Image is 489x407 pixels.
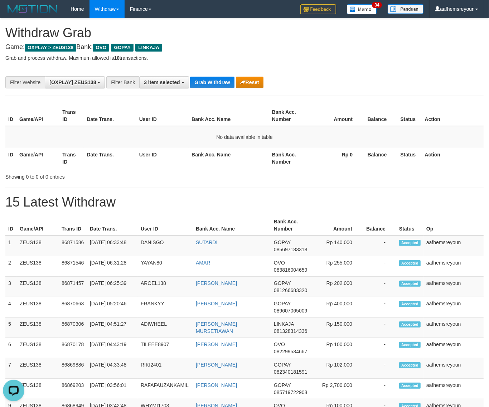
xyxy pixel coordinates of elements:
[271,215,313,236] th: Bank Acc. Number
[363,106,397,126] th: Balance
[423,338,484,358] td: aafhemsreyoun
[59,256,87,277] td: 86871546
[313,297,363,318] td: Rp 400,000
[5,215,17,236] th: ID
[196,260,210,266] a: AMAR
[363,358,396,379] td: -
[49,79,96,85] span: [OXPLAY] ZEUS138
[87,379,138,399] td: [DATE] 03:56:01
[274,349,307,354] span: Copy 082299534667 to clipboard
[17,318,59,338] td: ZEUS138
[399,383,421,389] span: Accepted
[5,297,17,318] td: 4
[274,369,307,375] span: Copy 082340181591 to clipboard
[396,215,423,236] th: Status
[372,2,382,8] span: 34
[196,382,237,388] a: [PERSON_NAME]
[274,382,291,388] span: GOPAY
[87,297,138,318] td: [DATE] 05:20:46
[423,297,484,318] td: aafhemsreyoun
[5,106,16,126] th: ID
[363,338,396,358] td: -
[190,77,234,88] button: Grab Withdraw
[138,379,193,399] td: RAFAFAUZANKAMIL
[269,106,312,126] th: Bank Acc. Number
[423,256,484,277] td: aafhemsreyoun
[274,267,307,273] span: Copy 083816004659 to clipboard
[5,126,484,148] td: No data available in table
[87,318,138,338] td: [DATE] 04:51:27
[59,318,87,338] td: 86870306
[3,3,24,24] button: Open LiveChat chat widget
[274,280,291,286] span: GOPAY
[274,301,291,306] span: GOPAY
[17,236,59,256] td: ZEUS138
[59,338,87,358] td: 86870178
[399,321,421,328] span: Accepted
[59,148,84,168] th: Trans ID
[111,44,134,52] span: GOPAY
[136,106,189,126] th: User ID
[17,256,59,277] td: ZEUS138
[363,148,397,168] th: Balance
[399,362,421,368] span: Accepted
[5,76,45,88] div: Filter Website
[189,106,269,126] th: Bank Acc. Name
[274,321,294,327] span: LINKAJA
[274,328,307,334] span: Copy 081328314336 to clipboard
[196,280,237,286] a: [PERSON_NAME]
[138,236,193,256] td: DANISGO
[5,256,17,277] td: 2
[138,277,193,297] td: AROEL138
[399,240,421,246] span: Accepted
[399,260,421,266] span: Accepted
[59,358,87,379] td: 86869886
[423,215,484,236] th: Op
[5,4,60,14] img: MOTION_logo.png
[422,148,484,168] th: Action
[423,318,484,338] td: aafhemsreyoun
[5,236,17,256] td: 1
[274,362,291,368] span: GOPAY
[17,338,59,358] td: ZEUS138
[196,239,217,245] a: SUTARDI
[5,44,484,51] h4: Game: Bank:
[87,338,138,358] td: [DATE] 04:43:19
[59,106,84,126] th: Trans ID
[313,318,363,338] td: Rp 150,000
[59,236,87,256] td: 86871586
[363,297,396,318] td: -
[87,256,138,277] td: [DATE] 06:31:28
[274,389,307,395] span: Copy 085719722908 to clipboard
[17,379,59,399] td: ZEUS138
[136,148,189,168] th: User ID
[5,195,484,209] h1: 15 Latest Withdraw
[59,297,87,318] td: 86870663
[93,44,109,52] span: OVO
[17,277,59,297] td: ZEUS138
[59,215,87,236] th: Trans ID
[313,358,363,379] td: Rp 102,000
[397,148,422,168] th: Status
[274,239,291,245] span: GOPAY
[17,297,59,318] td: ZEUS138
[422,106,484,126] th: Action
[189,148,269,168] th: Bank Acc. Name
[17,358,59,379] td: ZEUS138
[138,338,193,358] td: TILEEE8907
[5,170,198,180] div: Showing 0 to 0 of 0 entries
[423,236,484,256] td: aafhemsreyoun
[16,106,59,126] th: Game/API
[84,148,136,168] th: Date Trans.
[5,54,484,62] p: Grab and process withdraw. Maximum allowed is transactions.
[363,277,396,297] td: -
[313,215,363,236] th: Amount
[363,379,396,399] td: -
[114,55,120,61] strong: 10
[399,342,421,348] span: Accepted
[399,301,421,307] span: Accepted
[135,44,162,52] span: LINKAJA
[5,277,17,297] td: 3
[138,297,193,318] td: FRANKYY
[269,148,312,168] th: Bank Acc. Number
